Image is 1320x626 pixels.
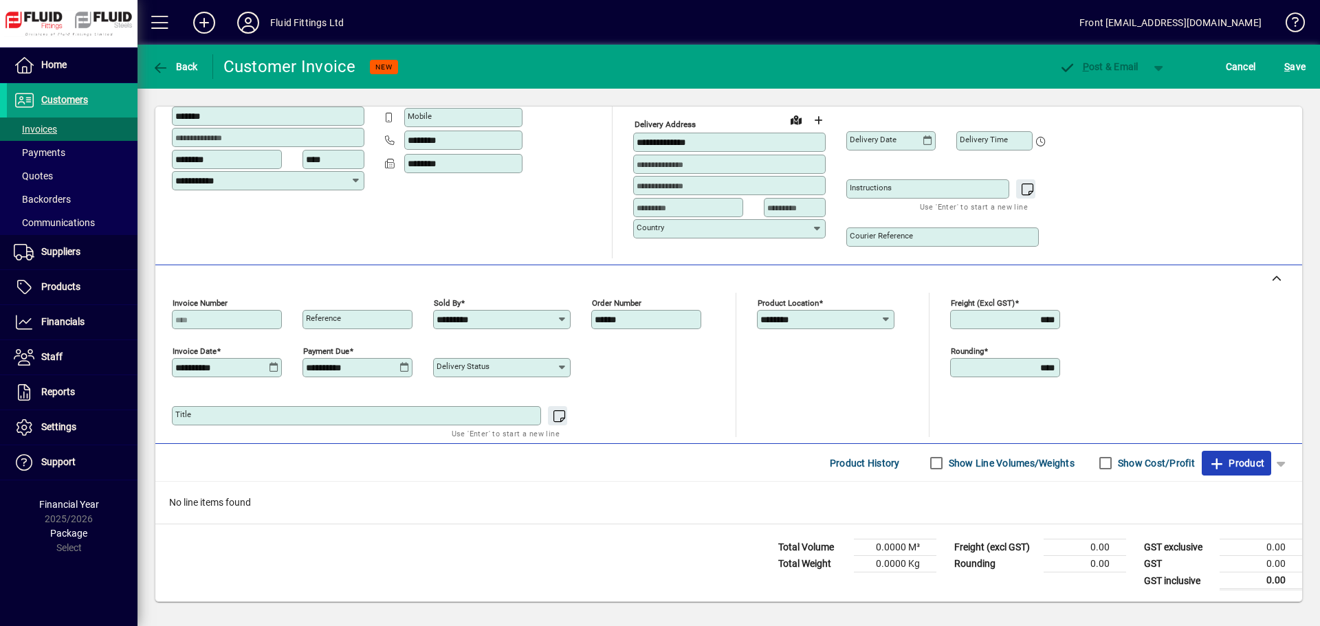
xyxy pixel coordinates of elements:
a: Staff [7,340,137,375]
mat-label: Title [175,410,191,419]
td: GST exclusive [1137,539,1220,556]
span: Financial Year [39,499,99,510]
a: Settings [7,410,137,445]
button: Save [1281,54,1309,79]
td: 0.00 [1220,572,1302,590]
span: Products [41,281,80,292]
span: ave [1284,56,1306,78]
span: Invoices [14,124,57,135]
app-page-header-button: Back [137,54,213,79]
td: 0.0000 M³ [854,539,936,556]
td: 0.00 [1220,556,1302,572]
button: Product History [824,451,905,476]
td: GST inclusive [1137,572,1220,590]
td: Total Weight [771,556,854,572]
a: Payments [7,141,137,164]
a: Home [7,48,137,82]
span: Settings [41,421,76,432]
button: Add [182,10,226,35]
span: P [1083,61,1089,72]
mat-label: Delivery time [960,135,1008,144]
button: Back [148,54,201,79]
mat-label: Reference [306,313,341,323]
div: Customer Invoice [223,56,356,78]
a: Invoices [7,118,137,141]
td: GST [1137,556,1220,572]
button: Product [1202,451,1271,476]
mat-label: Freight (excl GST) [951,298,1015,308]
td: 0.0000 Kg [854,556,936,572]
span: Quotes [14,170,53,181]
span: Financials [41,316,85,327]
td: Total Volume [771,539,854,556]
mat-label: Invoice date [173,346,217,356]
mat-label: Delivery status [437,361,489,371]
mat-label: Payment due [303,346,349,356]
mat-hint: Use 'Enter' to start a new line [920,199,1028,214]
span: ost & Email [1059,61,1138,72]
a: Support [7,445,137,480]
span: Home [41,59,67,70]
span: Package [50,528,87,539]
td: 0.00 [1044,556,1126,572]
mat-label: Delivery date [850,135,896,144]
span: Communications [14,217,95,228]
button: Choose address [807,109,829,131]
a: Knowledge Base [1275,3,1303,47]
mat-label: Product location [758,298,819,308]
mat-hint: Use 'Enter' to start a new line [452,425,560,441]
a: Quotes [7,164,137,188]
td: 0.00 [1220,539,1302,556]
span: Staff [41,351,63,362]
mat-label: Mobile [408,111,432,121]
a: View on map [785,109,807,131]
mat-label: Order number [592,298,641,308]
a: Backorders [7,188,137,211]
div: Front [EMAIL_ADDRESS][DOMAIN_NAME] [1079,12,1262,34]
mat-label: Sold by [434,298,461,308]
a: Reports [7,375,137,410]
span: S [1284,61,1290,72]
mat-label: Courier Reference [850,231,913,241]
mat-label: Rounding [951,346,984,356]
span: Customers [41,94,88,105]
label: Show Cost/Profit [1115,456,1195,470]
span: NEW [375,63,393,71]
span: Product [1209,452,1264,474]
a: Products [7,270,137,304]
div: Fluid Fittings Ltd [270,12,344,34]
span: Backorders [14,194,71,205]
mat-label: Invoice number [173,298,228,308]
a: Suppliers [7,235,137,269]
mat-label: Country [637,223,664,232]
button: Profile [226,10,270,35]
span: Reports [41,386,75,397]
div: No line items found [155,482,1302,524]
label: Show Line Volumes/Weights [946,456,1075,470]
span: Support [41,456,76,467]
a: Financials [7,305,137,339]
span: Suppliers [41,246,80,257]
td: 0.00 [1044,539,1126,556]
a: Communications [7,211,137,234]
button: Post & Email [1052,54,1145,79]
span: Payments [14,147,65,158]
span: Cancel [1226,56,1256,78]
span: Back [152,61,198,72]
td: Rounding [947,556,1044,572]
td: Freight (excl GST) [947,539,1044,556]
mat-label: Instructions [850,183,892,192]
button: Cancel [1222,54,1259,79]
span: Product History [830,452,900,474]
